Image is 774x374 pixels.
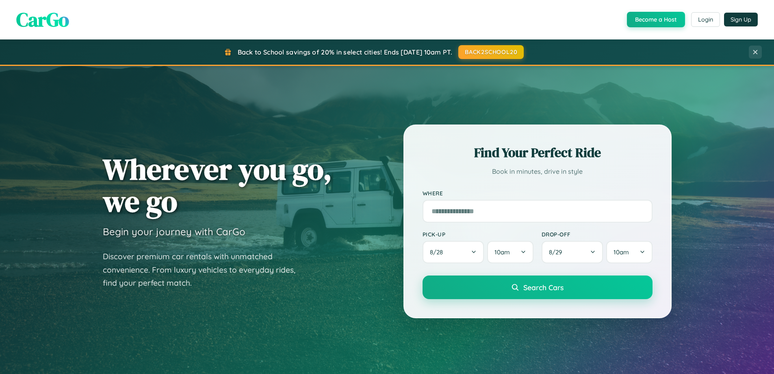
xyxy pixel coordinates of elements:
button: Sign Up [724,13,758,26]
span: 8 / 29 [549,248,566,256]
p: Book in minutes, drive in style [423,166,653,177]
label: Pick-up [423,231,533,238]
h3: Begin your journey with CarGo [103,225,245,238]
button: 10am [606,241,652,263]
span: Back to School savings of 20% in select cities! Ends [DATE] 10am PT. [238,48,452,56]
button: 10am [487,241,533,263]
h1: Wherever you go, we go [103,153,332,217]
span: 10am [614,248,629,256]
span: Search Cars [523,283,564,292]
span: 8 / 28 [430,248,447,256]
label: Drop-off [542,231,653,238]
button: BACK2SCHOOL20 [458,45,524,59]
label: Where [423,190,653,197]
h2: Find Your Perfect Ride [423,144,653,162]
button: 8/29 [542,241,603,263]
button: Login [691,12,720,27]
p: Discover premium car rentals with unmatched convenience. From luxury vehicles to everyday rides, ... [103,250,306,290]
button: Become a Host [627,12,685,27]
button: 8/28 [423,241,484,263]
span: 10am [494,248,510,256]
span: CarGo [16,6,69,33]
button: Search Cars [423,276,653,299]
